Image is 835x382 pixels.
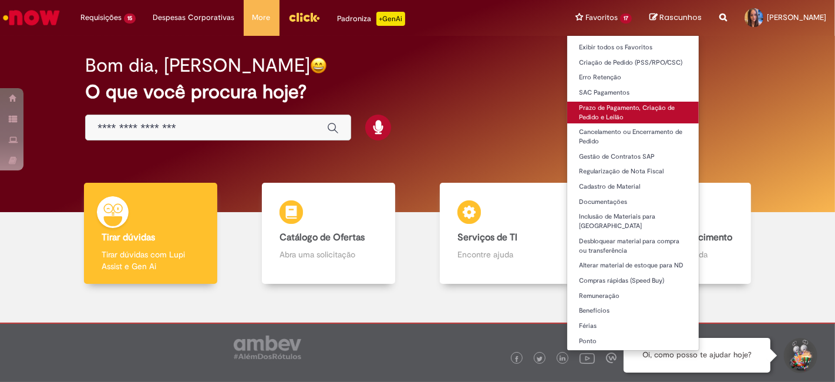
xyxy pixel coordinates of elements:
a: Rascunhos [649,12,702,24]
h2: O que você procura hoje? [85,82,750,102]
a: Gestão de Contratos SAP [567,150,699,163]
a: Catálogo de Ofertas Abra uma solicitação [240,183,417,284]
a: Documentações [567,196,699,209]
a: Inclusão de Materiais para [GEOGRAPHIC_DATA] [567,210,699,232]
a: Prazo de Pagamento, Criação de Pedido e Leilão [567,102,699,123]
img: logo_footer_twitter.png [537,356,543,362]
span: Despesas Corporativas [153,12,235,24]
a: Tirar dúvidas Tirar dúvidas com Lupi Assist e Gen Ai [62,183,240,284]
a: Serviços de TI Encontre ajuda [417,183,595,284]
img: logo_footer_youtube.png [580,350,595,366]
span: Rascunhos [659,12,702,23]
span: 15 [124,14,136,24]
a: Remuneração [567,290,699,303]
ul: Favoritos [567,35,699,351]
a: Regularização de Nota Fiscal [567,165,699,178]
a: Cadastro de Material [567,180,699,193]
p: Abra uma solicitação [280,249,378,260]
a: Erro Retenção [567,71,699,84]
p: Tirar dúvidas com Lupi Assist e Gen Ai [102,249,200,272]
img: logo_footer_workplace.png [606,353,617,363]
b: Catálogo de Ofertas [280,232,365,243]
b: Base de Conhecimento [635,232,732,243]
img: click_logo_yellow_360x200.png [288,8,320,26]
a: Compras rápidas (Speed Buy) [567,274,699,287]
div: Padroniza [338,12,405,26]
span: Favoritos [585,12,618,24]
a: Férias [567,320,699,333]
h2: Bom dia, [PERSON_NAME] [85,55,310,76]
span: 17 [620,14,632,24]
div: Oi, como posso te ajudar hoje? [624,338,770,373]
p: Encontre ajuda [457,249,556,260]
a: Desbloquear material para compra ou transferência [567,235,699,257]
span: More [252,12,271,24]
a: SAC Pagamentos [567,86,699,99]
a: Exibir todos os Favoritos [567,41,699,54]
img: logo_footer_facebook.png [514,356,520,362]
a: Cancelamento ou Encerramento de Pedido [567,126,699,148]
img: logo_footer_ambev_rotulo_gray.png [234,336,301,359]
a: Benefícios [567,304,699,317]
b: Serviços de TI [457,232,517,243]
img: ServiceNow [1,6,62,29]
span: [PERSON_NAME] [767,12,826,22]
img: happy-face.png [310,57,327,74]
a: Criação de Pedido (PSS/RPO/CSC) [567,56,699,69]
p: +GenAi [376,12,405,26]
b: Tirar dúvidas [102,232,155,243]
span: Requisições [80,12,122,24]
img: logo_footer_linkedin.png [560,356,565,363]
a: Alterar material de estoque para ND [567,259,699,272]
a: Ponto [567,335,699,348]
button: Iniciar Conversa de Suporte [782,338,817,373]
